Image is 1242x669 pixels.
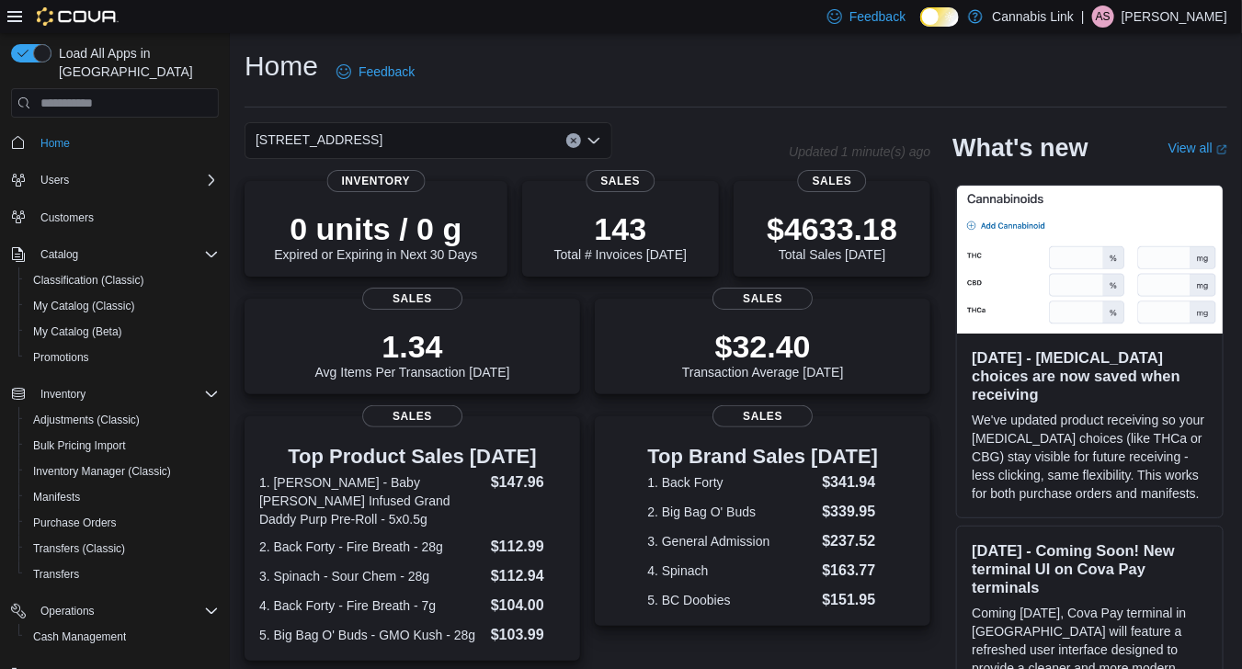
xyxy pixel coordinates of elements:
[259,446,565,468] h3: Top Product Sales [DATE]
[33,350,89,365] span: Promotions
[4,204,226,231] button: Customers
[26,269,152,291] a: Classification (Classic)
[256,129,382,151] span: [STREET_ADDRESS]
[767,210,897,247] p: $4633.18
[26,626,133,648] a: Cash Management
[566,133,581,148] button: Clear input
[789,144,930,159] p: Updated 1 minute(s) ago
[647,503,815,521] dt: 2. Big Bag O' Buds
[798,170,867,192] span: Sales
[33,567,79,582] span: Transfers
[362,288,463,310] span: Sales
[587,133,601,148] button: Open list of options
[1122,6,1227,28] p: [PERSON_NAME]
[1081,6,1085,28] p: |
[33,490,80,505] span: Manifests
[40,136,70,151] span: Home
[40,247,78,262] span: Catalog
[33,169,76,191] button: Users
[40,210,94,225] span: Customers
[972,541,1208,596] h3: [DATE] - Coming Soon! New terminal UI on Cova Pay terminals
[26,321,130,343] a: My Catalog (Beta)
[33,383,93,405] button: Inventory
[26,435,219,457] span: Bulk Pricing Import
[274,210,477,247] p: 0 units / 0 g
[362,405,463,427] span: Sales
[18,484,226,510] button: Manifests
[972,348,1208,403] h3: [DATE] - [MEDICAL_DATA] choices are now saved when receiving
[33,299,135,313] span: My Catalog (Classic)
[491,624,565,646] dd: $103.99
[18,561,226,587] button: Transfers
[26,460,178,482] a: Inventory Manager (Classic)
[823,589,879,611] dd: $151.95
[920,7,959,27] input: Dark Mode
[18,624,226,650] button: Cash Management
[767,210,897,262] div: Total Sales [DATE]
[33,600,219,622] span: Operations
[33,130,219,153] span: Home
[26,538,219,560] span: Transfers (Classic)
[26,409,147,431] a: Adjustments (Classic)
[259,567,484,585] dt: 3. Spinach - Sour Chem - 28g
[4,242,226,267] button: Catalog
[18,293,226,319] button: My Catalog (Classic)
[315,328,510,365] p: 1.34
[1096,6,1111,28] span: AS
[18,407,226,433] button: Adjustments (Classic)
[26,512,124,534] a: Purchase Orders
[359,62,415,81] span: Feedback
[33,541,125,556] span: Transfers (Classic)
[33,600,102,622] button: Operations
[33,413,140,427] span: Adjustments (Classic)
[992,6,1074,28] p: Cannabis Link
[259,626,484,644] dt: 5. Big Bag O' Buds - GMO Kush - 28g
[26,486,219,508] span: Manifests
[26,486,87,508] a: Manifests
[18,510,226,536] button: Purchase Orders
[491,595,565,617] dd: $104.00
[26,626,219,648] span: Cash Management
[712,405,814,427] span: Sales
[51,44,219,81] span: Load All Apps in [GEOGRAPHIC_DATA]
[823,471,879,493] dd: $341.94
[491,471,565,493] dd: $147.96
[33,383,219,405] span: Inventory
[647,473,815,492] dt: 1. Back Forty
[491,565,565,587] dd: $112.94
[18,319,226,345] button: My Catalog (Beta)
[33,207,101,229] a: Customers
[26,321,219,343] span: My Catalog (Beta)
[26,346,97,369] a: Promotions
[259,596,484,615] dt: 4. Back Forty - Fire Breath - 7g
[4,598,226,624] button: Operations
[26,563,86,585] a: Transfers
[26,538,132,560] a: Transfers (Classic)
[586,170,655,192] span: Sales
[259,538,484,556] dt: 2. Back Forty - Fire Breath - 28g
[26,346,219,369] span: Promotions
[315,328,510,380] div: Avg Items Per Transaction [DATE]
[33,244,85,266] button: Catalog
[26,563,219,585] span: Transfers
[274,210,477,262] div: Expired or Expiring in Next 30 Days
[26,409,219,431] span: Adjustments (Classic)
[952,133,1088,163] h2: What's new
[18,267,226,293] button: Classification (Classic)
[26,269,219,291] span: Classification (Classic)
[33,206,219,229] span: Customers
[329,53,422,90] a: Feedback
[26,435,133,457] a: Bulk Pricing Import
[4,167,226,193] button: Users
[33,464,171,479] span: Inventory Manager (Classic)
[18,459,226,484] button: Inventory Manager (Classic)
[18,345,226,370] button: Promotions
[647,446,878,468] h3: Top Brand Sales [DATE]
[682,328,844,380] div: Transaction Average [DATE]
[647,532,815,550] dt: 3. General Admission
[33,273,144,288] span: Classification (Classic)
[245,48,318,85] h1: Home
[647,591,815,609] dt: 5. BC Doobies
[33,438,126,453] span: Bulk Pricing Import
